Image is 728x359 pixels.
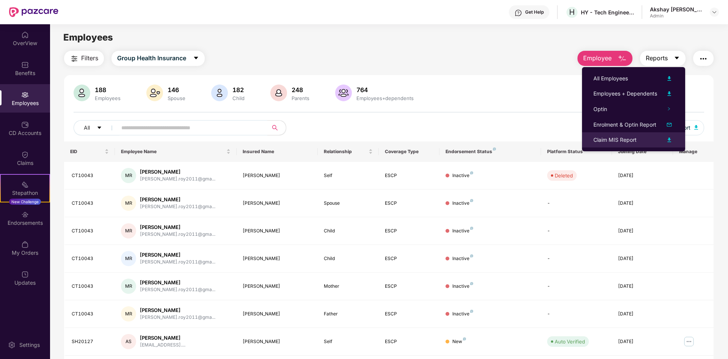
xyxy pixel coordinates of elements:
[121,149,225,155] span: Employee Name
[324,149,367,155] span: Relationship
[290,86,311,94] div: 248
[324,338,373,345] div: Self
[711,9,717,15] img: svg+xml;base64,PHN2ZyBpZD0iRHJvcGRvd24tMzJ4MzIiIHhtbG5zPSJodHRwOi8vd3d3LnczLm9yZy8yMDAwL3N2ZyIgd2...
[93,95,122,101] div: Employees
[146,85,163,101] img: svg+xml;base64,PHN2ZyB4bWxucz0iaHR0cDovL3d3dy53My5vcmcvMjAwMC9zdmciIHhtbG5zOnhsaW5rPSJodHRwOi8vd3...
[650,13,703,19] div: Admin
[231,86,246,94] div: 182
[97,125,102,131] span: caret-down
[21,241,29,248] img: svg+xml;base64,PHN2ZyBpZD0iTXlfT3JkZXJzIiBkYXRhLW5hbWU9Ik15IE9yZGVycyIgeG1sbnM9Imh0dHA6Ly93d3cudz...
[1,189,49,197] div: Stepathon
[21,151,29,158] img: svg+xml;base64,PHN2ZyBpZD0iQ2xhaW0iIHhtbG5zPSJodHRwOi8vd3d3LnczLm9yZy8yMDAwL3N2ZyIgd2lkdGg9IjIwIi...
[121,306,136,321] div: MR
[237,141,318,162] th: Insured Name
[385,200,434,207] div: ESCP
[618,283,667,290] div: [DATE]
[243,338,312,345] div: [PERSON_NAME]
[593,121,656,129] div: Enrolment & Optin Report
[618,255,667,262] div: [DATE]
[166,86,187,94] div: 146
[618,310,667,318] div: [DATE]
[640,51,686,66] button: Reportscaret-down
[650,6,703,13] div: Akshay [PERSON_NAME]
[452,227,473,235] div: Inactive
[21,31,29,39] img: svg+xml;base64,PHN2ZyBpZD0iSG9tZSIgeG1sbnM9Imh0dHA6Ly93d3cudzMub3JnLzIwMDAvc3ZnIiB3aWR0aD0iMjAiIG...
[72,338,109,345] div: SH20127
[267,120,286,135] button: search
[493,147,496,150] img: svg+xml;base64,PHN2ZyB4bWxucz0iaHR0cDovL3d3dy53My5vcmcvMjAwMC9zdmciIHdpZHRoPSI4IiBoZWlnaHQ9IjgiIH...
[121,251,136,266] div: MR
[121,223,136,238] div: MR
[243,227,312,235] div: [PERSON_NAME]
[385,227,434,235] div: ESCP
[318,141,379,162] th: Relationship
[21,91,29,99] img: svg+xml;base64,PHN2ZyBpZD0iRW1wbG95ZWVzIiB4bWxucz0iaHR0cDovL3d3dy53My5vcmcvMjAwMC9zdmciIHdpZHRoPS...
[21,181,29,188] img: svg+xml;base64,PHN2ZyB4bWxucz0iaHR0cDovL3d3dy53My5vcmcvMjAwMC9zdmciIHdpZHRoPSIyMSIgaGVpZ2h0PSIyMC...
[243,310,312,318] div: [PERSON_NAME]
[72,227,109,235] div: CT10043
[140,334,185,342] div: [PERSON_NAME]
[618,172,667,179] div: [DATE]
[72,283,109,290] div: CT10043
[646,53,668,63] span: Reports
[583,53,612,63] span: Employee
[72,200,109,207] div: CT10043
[470,282,473,285] img: svg+xml;base64,PHN2ZyB4bWxucz0iaHR0cDovL3d3dy53My5vcmcvMjAwMC9zdmciIHdpZHRoPSI4IiBoZWlnaHQ9IjgiIH...
[9,7,58,17] img: New Pazcare Logo
[593,106,607,112] span: Optin
[463,337,466,340] img: svg+xml;base64,PHN2ZyB4bWxucz0iaHR0cDovL3d3dy53My5vcmcvMjAwMC9zdmciIHdpZHRoPSI4IiBoZWlnaHQ9IjgiIH...
[525,9,544,15] div: Get Help
[74,85,90,101] img: svg+xml;base64,PHN2ZyB4bWxucz0iaHR0cDovL3d3dy53My5vcmcvMjAwMC9zdmciIHhtbG5zOnhsaW5rPSJodHRwOi8vd3...
[355,86,415,94] div: 764
[140,176,215,183] div: [PERSON_NAME].roy2011@gma...
[452,283,473,290] div: Inactive
[452,310,473,318] div: Inactive
[355,95,415,101] div: Employees+dependents
[243,200,312,207] div: [PERSON_NAME]
[21,121,29,129] img: svg+xml;base64,PHN2ZyBpZD0iQ0RfQWNjb3VudHMiIGRhdGEtbmFtZT0iQ0QgQWNjb3VudHMiIHhtbG5zPSJodHRwOi8vd3...
[140,203,215,210] div: [PERSON_NAME].roy2011@gma...
[547,149,606,155] div: Platform Status
[21,211,29,218] img: svg+xml;base64,PHN2ZyBpZD0iRW5kb3JzZW1lbnRzIiB4bWxucz0iaHR0cDovL3d3dy53My5vcmcvMjAwMC9zdmciIHdpZH...
[70,54,79,63] img: svg+xml;base64,PHN2ZyB4bWxucz0iaHR0cDovL3d3dy53My5vcmcvMjAwMC9zdmciIHdpZHRoPSIyNCIgaGVpZ2h0PSIyNC...
[385,283,434,290] div: ESCP
[121,279,136,294] div: MR
[17,341,42,349] div: Settings
[618,338,667,345] div: [DATE]
[21,61,29,69] img: svg+xml;base64,PHN2ZyBpZD0iQmVuZWZpdHMiIHhtbG5zPSJodHRwOi8vd3d3LnczLm9yZy8yMDAwL3N2ZyIgd2lkdGg9Ij...
[618,200,667,207] div: [DATE]
[452,255,473,262] div: Inactive
[515,9,522,17] img: svg+xml;base64,PHN2ZyBpZD0iSGVscC0zMngzMiIgeG1sbnM9Imh0dHA6Ly93d3cudzMub3JnLzIwMDAvc3ZnIiB3aWR0aD...
[694,125,698,130] img: svg+xml;base64,PHN2ZyB4bWxucz0iaHR0cDovL3d3dy53My5vcmcvMjAwMC9zdmciIHhtbG5zOnhsaW5rPSJodHRwOi8vd3...
[121,196,136,211] div: MR
[9,199,41,205] div: New Challenge
[243,255,312,262] div: [PERSON_NAME]
[140,307,215,314] div: [PERSON_NAME]
[70,149,103,155] span: EID
[699,54,708,63] img: svg+xml;base64,PHN2ZyB4bWxucz0iaHR0cDovL3d3dy53My5vcmcvMjAwMC9zdmciIHdpZHRoPSIyNCIgaGVpZ2h0PSIyNC...
[324,283,373,290] div: Mother
[541,245,612,273] td: -
[121,168,136,183] div: MR
[665,74,674,83] img: svg+xml;base64,PHN2ZyB4bWxucz0iaHR0cDovL3d3dy53My5vcmcvMjAwMC9zdmciIHhtbG5zOnhsaW5rPSJodHRwOi8vd3...
[385,172,434,179] div: ESCP
[64,51,104,66] button: Filters
[667,107,671,111] span: right
[569,8,575,17] span: H
[593,136,637,144] div: Claim MIS Report
[140,279,215,286] div: [PERSON_NAME]
[665,89,674,98] img: svg+xml;base64,PHN2ZyB4bWxucz0iaHR0cDovL3d3dy53My5vcmcvMjAwMC9zdmciIHhtbG5zOnhsaW5rPSJodHRwOi8vd3...
[541,190,612,217] td: -
[470,310,473,313] img: svg+xml;base64,PHN2ZyB4bWxucz0iaHR0cDovL3d3dy53My5vcmcvMjAwMC9zdmciIHdpZHRoPSI4IiBoZWlnaHQ9IjgiIH...
[211,85,228,101] img: svg+xml;base64,PHN2ZyB4bWxucz0iaHR0cDovL3d3dy53My5vcmcvMjAwMC9zdmciIHhtbG5zOnhsaW5rPSJodHRwOi8vd3...
[121,334,136,349] div: AS
[72,310,109,318] div: CT10043
[111,51,205,66] button: Group Health Insurancecaret-down
[193,55,199,62] span: caret-down
[470,227,473,230] img: svg+xml;base64,PHN2ZyB4bWxucz0iaHR0cDovL3d3dy53My5vcmcvMjAwMC9zdmciIHdpZHRoPSI4IiBoZWlnaHQ9IjgiIH...
[72,255,109,262] div: CT10043
[555,338,585,345] div: Auto Verified
[335,85,352,101] img: svg+xml;base64,PHN2ZyB4bWxucz0iaHR0cDovL3d3dy53My5vcmcvMjAwMC9zdmciIHhtbG5zOnhsaW5rPSJodHRwOi8vd3...
[452,338,466,345] div: New
[385,310,434,318] div: ESCP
